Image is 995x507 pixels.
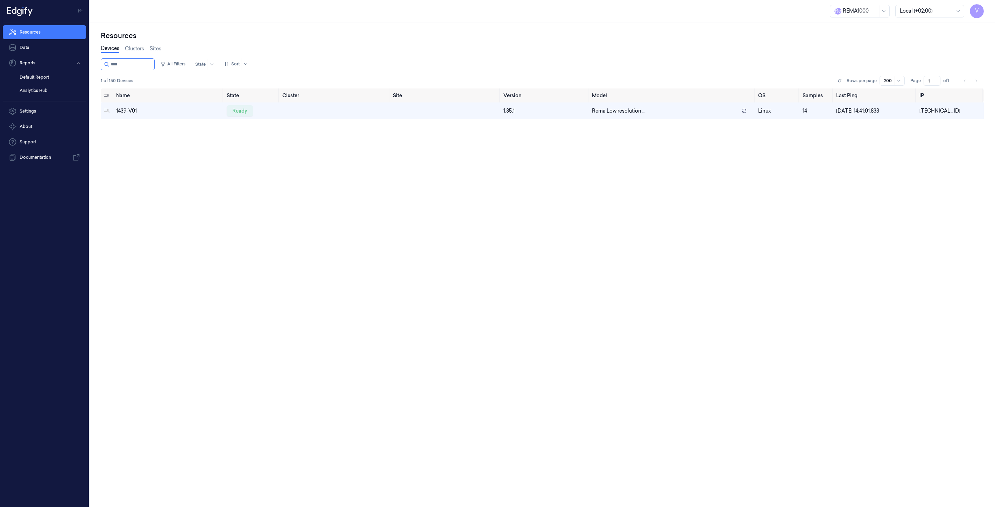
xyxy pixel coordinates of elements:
p: Rows per page [847,78,877,84]
button: Reports [3,56,86,70]
div: 14 [803,107,831,115]
a: Clusters [125,45,144,52]
span: Rema Low resolution ... [592,107,645,115]
span: R e [834,8,841,15]
div: [TECHNICAL_ID] [919,107,981,115]
button: V [970,4,984,18]
div: 1439-V01 [116,107,221,115]
th: Version [501,88,589,102]
span: of 1 [943,78,954,84]
div: ready [227,105,253,116]
th: Name [113,88,224,102]
a: Data [3,41,86,55]
a: Sites [150,45,161,52]
a: Devices [101,45,119,53]
a: Default Report [14,71,86,83]
button: About [3,120,86,134]
nav: pagination [960,76,981,86]
a: Analytics Hub [14,85,86,97]
p: linux [758,107,797,115]
a: Documentation [3,150,86,164]
th: State [224,88,280,102]
a: Settings [3,104,86,118]
div: 1.35.1 [503,107,586,115]
th: Model [589,88,755,102]
th: OS [755,88,800,102]
div: Resources [101,31,984,41]
th: Last Ping [833,88,917,102]
button: All Filters [157,58,188,70]
th: Cluster [280,88,390,102]
a: Support [3,135,86,149]
th: Site [390,88,501,102]
span: 1 of 150 Devices [101,78,133,84]
th: IP [917,88,984,102]
button: Toggle Navigation [75,5,86,16]
div: [DATE] 14:41:01.833 [836,107,914,115]
th: Samples [800,88,833,102]
span: Page [910,78,921,84]
a: Resources [3,25,86,39]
